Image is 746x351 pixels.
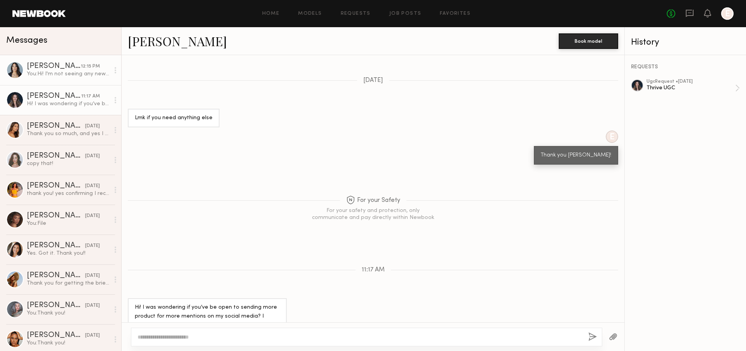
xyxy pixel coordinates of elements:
a: Job Posts [389,11,422,16]
div: [DATE] [85,332,100,339]
a: E [721,7,734,20]
div: 11:17 AM [81,93,100,100]
div: Thank you so much, and yes I received the package :). [27,130,110,137]
div: History [631,38,740,47]
div: [PERSON_NAME] [27,332,85,339]
div: [PERSON_NAME] [27,152,85,160]
a: ugcRequest •[DATE]Thrive UGC [647,79,740,97]
div: [DATE] [85,302,100,309]
div: [PERSON_NAME] [27,242,85,250]
div: Thank you for getting the brief . Yes I want to deliver to you the best quality content all aroun... [27,280,110,287]
a: Home [262,11,280,16]
div: You: Thank you! [27,309,110,317]
span: [DATE] [363,77,383,84]
div: [DATE] [85,212,100,220]
div: Thrive UGC [647,84,735,92]
button: Book model [559,33,618,49]
a: Favorites [440,11,471,16]
a: Requests [341,11,371,16]
div: [PERSON_NAME] [27,212,85,220]
div: Yes. Got it. Thank you!! [27,250,110,257]
div: Hi! I was wondering if you’ve be open to sending more product for more mentions on my social medi... [27,100,110,108]
div: You: Thank you! [27,339,110,347]
div: [DATE] [85,123,100,130]
div: [PERSON_NAME] [27,63,81,70]
span: For your Safety [346,196,400,205]
div: You: File [27,220,110,227]
a: Book model [559,37,618,44]
div: 12:15 PM [81,63,100,70]
a: Models [298,11,322,16]
div: REQUESTS [631,64,740,70]
div: You: Hi! I'm not seeing any new content in your folder :) [27,70,110,78]
span: 11:17 AM [362,267,385,273]
a: [PERSON_NAME] [128,33,227,49]
div: [DATE] [85,153,100,160]
div: copy that! [27,160,110,167]
div: [DATE] [85,272,100,280]
div: [PERSON_NAME] [27,122,85,130]
div: [PERSON_NAME] [27,92,81,100]
div: ugc Request • [DATE] [647,79,735,84]
div: thank you! yes confirming I received them :) [27,190,110,197]
div: [PERSON_NAME] [27,182,85,190]
div: Thank you [PERSON_NAME]! [541,151,611,160]
div: [DATE] [85,242,100,250]
div: Hi! I was wondering if you’ve be open to sending more product for more mentions on my social medi... [135,303,280,330]
div: [PERSON_NAME] [27,272,85,280]
div: [DATE] [85,182,100,190]
span: Messages [6,36,47,45]
div: Lmk if you need anything else [135,114,213,123]
div: For your safety and protection, only communicate and pay directly within Newbook [311,207,435,221]
div: [PERSON_NAME] [27,302,85,309]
